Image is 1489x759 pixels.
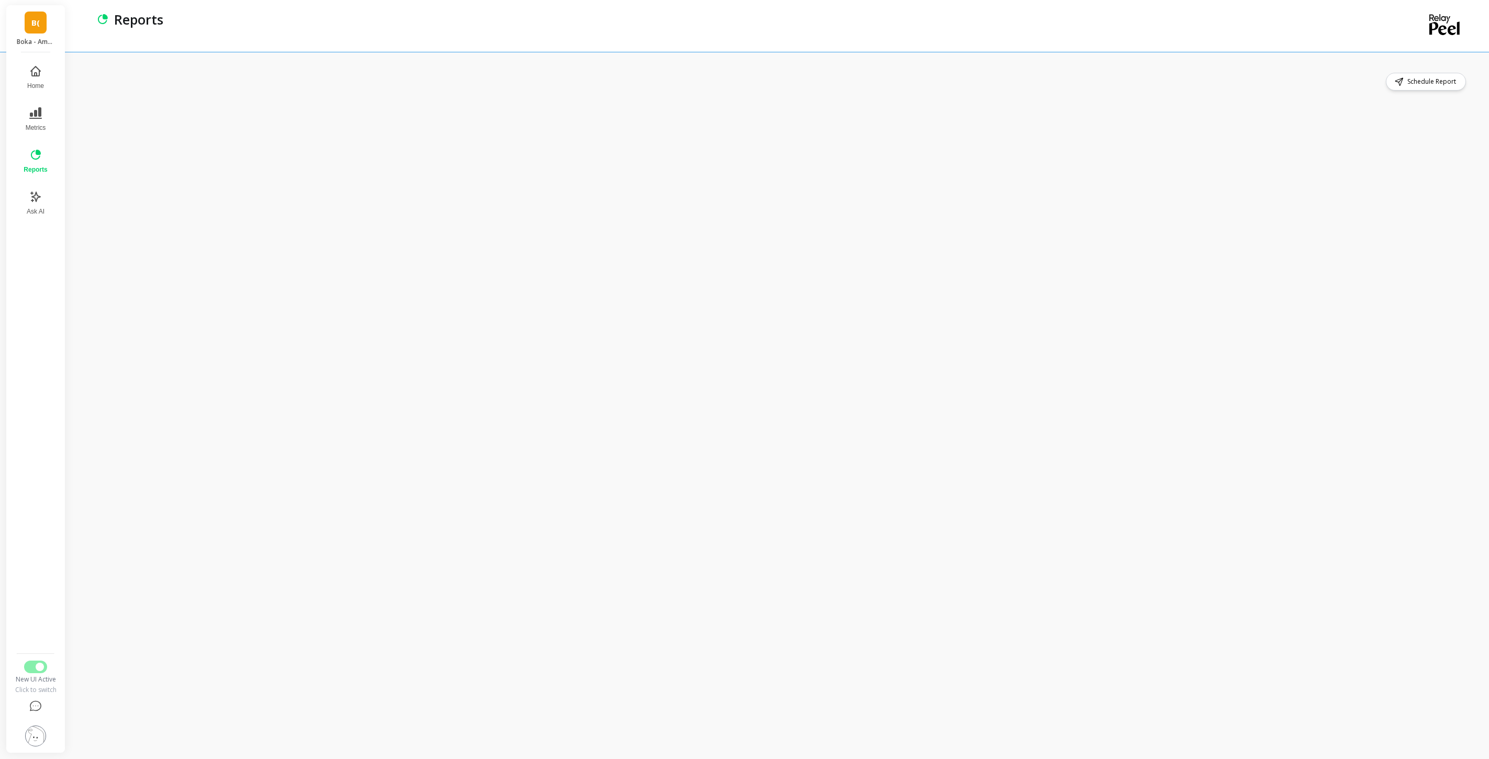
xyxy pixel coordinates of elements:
[1407,76,1459,87] span: Schedule Report
[114,10,163,28] p: Reports
[26,124,46,132] span: Metrics
[25,725,46,746] img: profile picture
[17,38,55,46] p: Boka - Amazon (Essor)
[13,719,58,753] button: Settings
[17,142,53,180] button: Reports
[17,184,53,222] button: Ask AI
[24,661,47,673] button: Switch to Legacy UI
[27,207,45,216] span: Ask AI
[13,694,58,719] button: Help
[31,17,40,29] span: B(
[1386,73,1466,91] button: Schedule Report
[17,101,53,138] button: Metrics
[88,99,1468,738] iframe: Omni Embed
[24,165,47,174] span: Reports
[27,82,44,90] span: Home
[17,59,53,96] button: Home
[13,686,58,694] div: Click to switch
[13,675,58,684] div: New UI Active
